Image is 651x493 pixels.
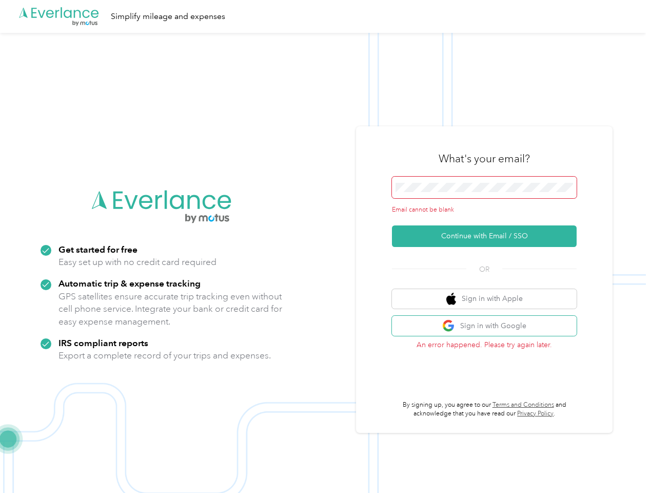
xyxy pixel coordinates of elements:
[466,264,502,275] span: OR
[58,349,271,362] p: Export a complete record of your trips and expenses.
[446,293,457,306] img: apple logo
[392,225,577,247] button: Continue with Email / SSO
[58,256,216,269] p: Easy set up with no credit card required
[517,410,554,418] a: Privacy Policy
[392,339,577,350] p: An error happened. Please try again later.
[58,337,148,348] strong: IRS compliant reports
[58,278,201,289] strong: Automatic trip & expense tracking
[392,205,577,215] div: Email cannot be blank
[111,10,225,23] div: Simplify mileage and expenses
[58,244,137,255] strong: Get started for free
[442,319,455,332] img: google logo
[392,316,577,336] button: google logoSign in with Google
[392,401,577,419] p: By signing up, you agree to our and acknowledge that you have read our .
[492,401,554,409] a: Terms and Conditions
[392,289,577,309] button: apple logoSign in with Apple
[58,290,283,328] p: GPS satellites ensure accurate trip tracking even without cell phone service. Integrate your bank...
[439,151,530,166] h3: What's your email?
